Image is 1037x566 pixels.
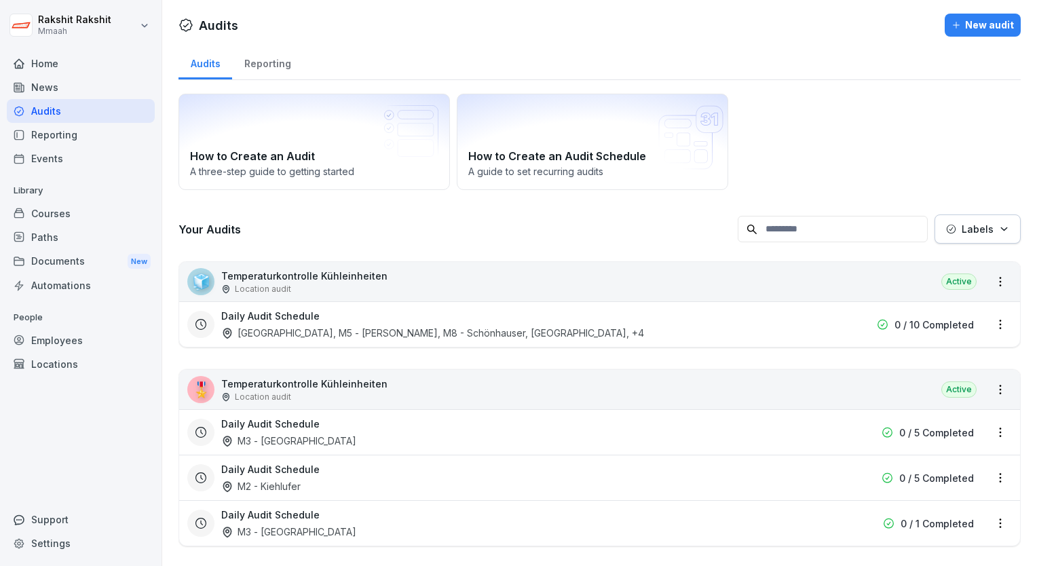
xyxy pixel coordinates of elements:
[7,328,155,352] a: Employees
[187,268,214,295] div: 🧊
[7,273,155,297] a: Automations
[232,45,303,79] a: Reporting
[899,471,974,485] p: 0 / 5 Completed
[221,508,320,522] h3: Daily Audit Schedule
[221,434,356,448] div: M3 - [GEOGRAPHIC_DATA]
[899,426,974,440] p: 0 / 5 Completed
[7,307,155,328] p: People
[7,531,155,555] a: Settings
[221,309,320,323] h3: Daily Audit Schedule
[7,147,155,170] a: Events
[7,249,155,274] a: DocumentsNew
[468,148,717,164] h2: How to Create an Audit Schedule
[190,164,438,178] p: A three-step guide to getting started
[235,283,291,295] p: Location audit
[7,123,155,147] a: Reporting
[221,479,301,493] div: M2 - Kiehlufer
[128,254,151,269] div: New
[221,525,356,539] div: M3 - [GEOGRAPHIC_DATA]
[221,417,320,431] h3: Daily Audit Schedule
[962,222,994,236] p: Labels
[894,318,974,332] p: 0 / 10 Completed
[178,222,731,237] h3: Your Audits
[901,516,974,531] p: 0 / 1 Completed
[178,45,232,79] a: Audits
[7,180,155,202] p: Library
[941,273,977,290] div: Active
[7,352,155,376] a: Locations
[945,14,1021,37] button: New audit
[187,376,214,403] div: 🎖️
[38,26,111,36] p: Mmaah
[7,225,155,249] a: Paths
[7,508,155,531] div: Support
[468,164,717,178] p: A guide to set recurring audits
[7,99,155,123] a: Audits
[941,381,977,398] div: Active
[7,75,155,99] a: News
[221,462,320,476] h3: Daily Audit Schedule
[190,148,438,164] h2: How to Create an Audit
[178,94,450,190] a: How to Create an AuditA three-step guide to getting started
[935,214,1021,244] button: Labels
[951,18,1014,33] div: New audit
[38,14,111,26] p: Rakshit Rakshit
[221,326,644,340] div: [GEOGRAPHIC_DATA], M5 - [PERSON_NAME], M8 - Schönhauser, [GEOGRAPHIC_DATA] , +4
[221,377,388,391] p: Temperaturkontrolle Kühleinheiten
[457,94,728,190] a: How to Create an Audit ScheduleA guide to set recurring audits
[199,16,238,35] h1: Audits
[7,249,155,274] div: Documents
[7,52,155,75] a: Home
[7,202,155,225] a: Courses
[221,269,388,283] p: Temperaturkontrolle Kühleinheiten
[235,391,291,403] p: Location audit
